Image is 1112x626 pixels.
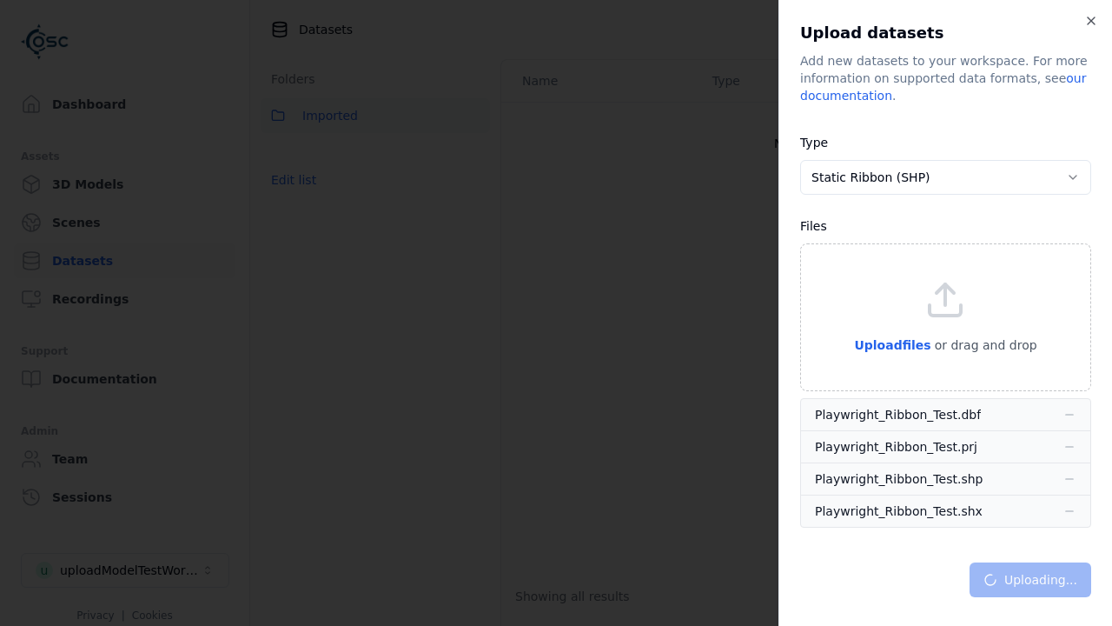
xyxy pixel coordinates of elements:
[800,219,827,233] label: Files
[800,136,828,150] label: Type
[800,21,1091,45] h2: Upload datasets
[815,470,983,488] div: Playwright_Ribbon_Test.shp
[815,406,981,423] div: Playwright_Ribbon_Test.dbf
[931,335,1037,356] p: or drag and drop
[854,338,930,352] span: Upload files
[800,52,1091,104] div: Add new datasets to your workspace. For more information on supported data formats, see .
[815,503,983,520] div: Playwright_Ribbon_Test.shx
[815,438,977,456] div: Playwright_Ribbon_Test.prj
